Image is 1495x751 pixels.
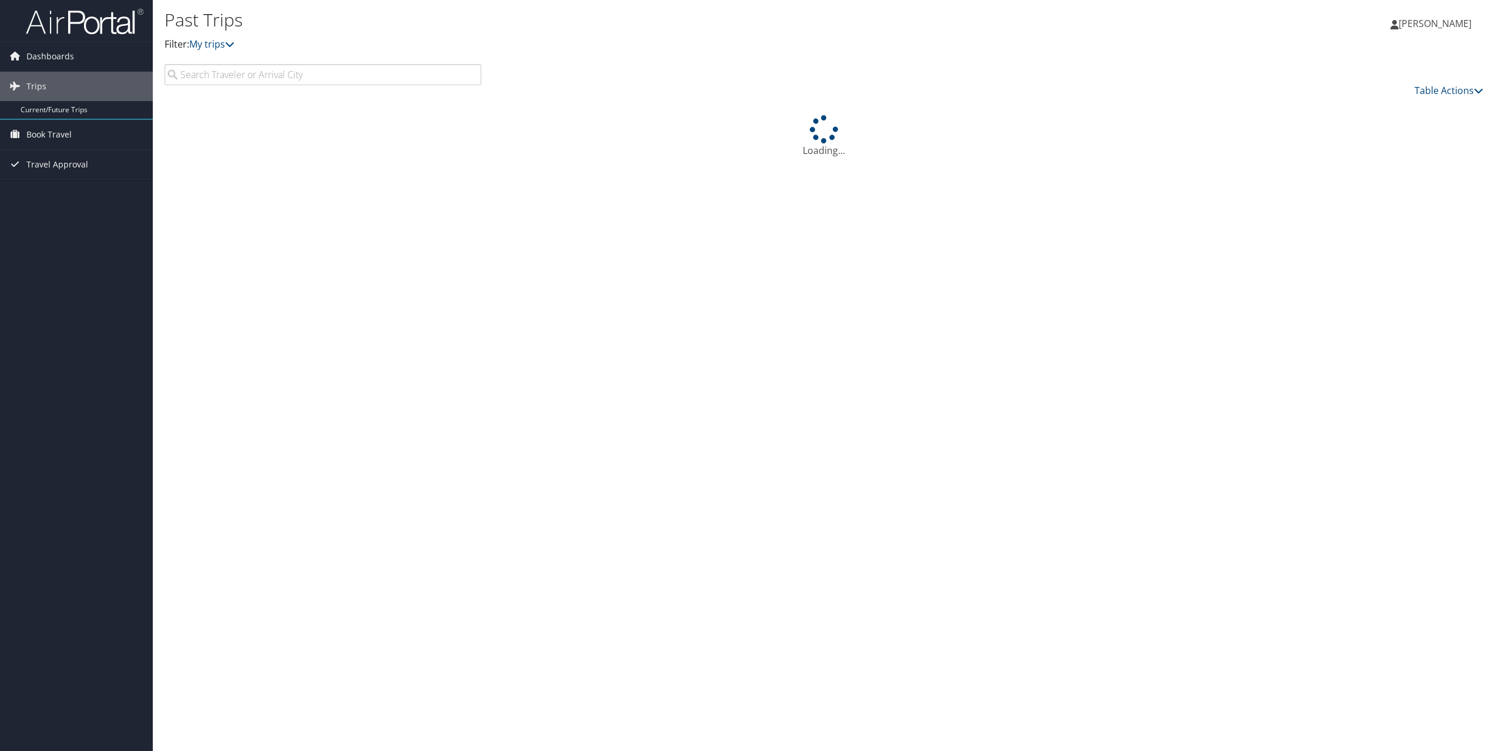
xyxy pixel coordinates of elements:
[26,42,74,71] span: Dashboards
[165,115,1483,157] div: Loading...
[26,8,143,35] img: airportal-logo.png
[1399,17,1471,30] span: [PERSON_NAME]
[26,150,88,179] span: Travel Approval
[165,8,1044,32] h1: Past Trips
[1414,84,1483,97] a: Table Actions
[189,38,234,51] a: My trips
[26,72,46,101] span: Trips
[1390,6,1483,41] a: [PERSON_NAME]
[165,64,481,85] input: Search Traveler or Arrival City
[165,37,1044,52] p: Filter:
[26,120,72,149] span: Book Travel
